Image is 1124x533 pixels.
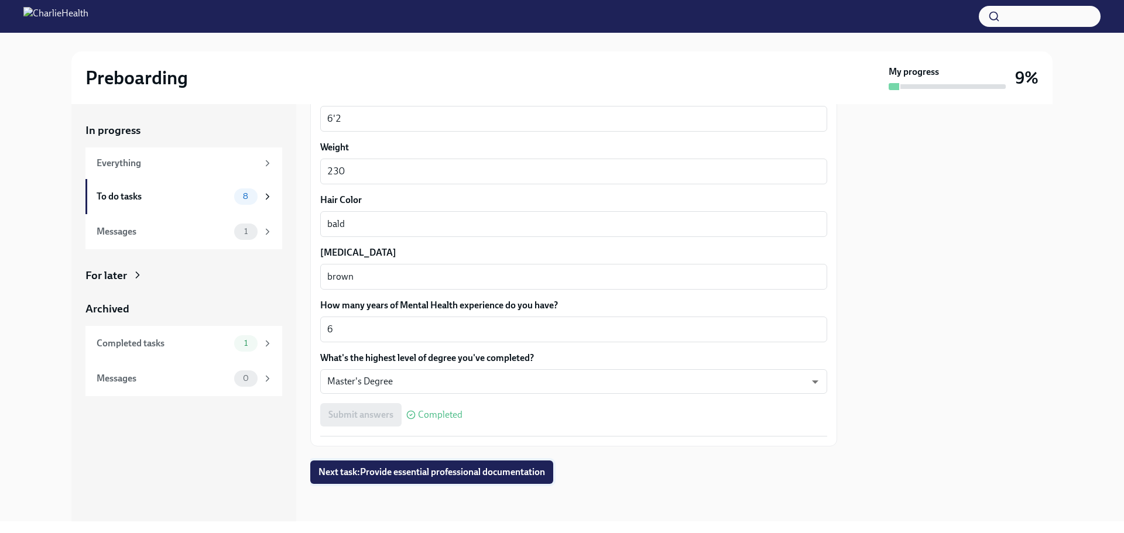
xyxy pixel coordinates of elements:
div: Everything [97,157,258,170]
a: Everything [85,147,282,179]
div: For later [85,268,127,283]
a: Messages1 [85,214,282,249]
label: What's the highest level of degree you've completed? [320,352,827,364]
strong: My progress [889,66,939,78]
a: In progress [85,123,282,138]
label: Weight [320,141,827,154]
span: 0 [236,374,256,383]
a: For later [85,268,282,283]
span: Completed [418,410,462,419]
span: Next task : Provide essential professional documentation [318,466,545,478]
button: Next task:Provide essential professional documentation [310,460,553,484]
a: Archived [85,301,282,317]
img: CharlieHealth [23,7,88,26]
label: Hair Color [320,194,827,207]
textarea: bald [327,217,820,231]
textarea: 6'2 [327,112,820,126]
span: 1 [237,339,255,348]
a: Messages0 [85,361,282,396]
textarea: brown [327,270,820,284]
div: Master's Degree [320,369,827,394]
a: Completed tasks1 [85,326,282,361]
span: 1 [237,227,255,236]
h2: Preboarding [85,66,188,90]
div: Messages [97,225,229,238]
h3: 9% [1015,67,1039,88]
a: To do tasks8 [85,179,282,214]
div: To do tasks [97,190,229,203]
div: Completed tasks [97,337,229,350]
label: How many years of Mental Health experience do you have? [320,299,827,312]
span: 8 [236,192,255,201]
textarea: 230 [327,164,820,178]
textarea: 6 [327,322,820,336]
div: Messages [97,372,229,385]
label: [MEDICAL_DATA] [320,246,827,259]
